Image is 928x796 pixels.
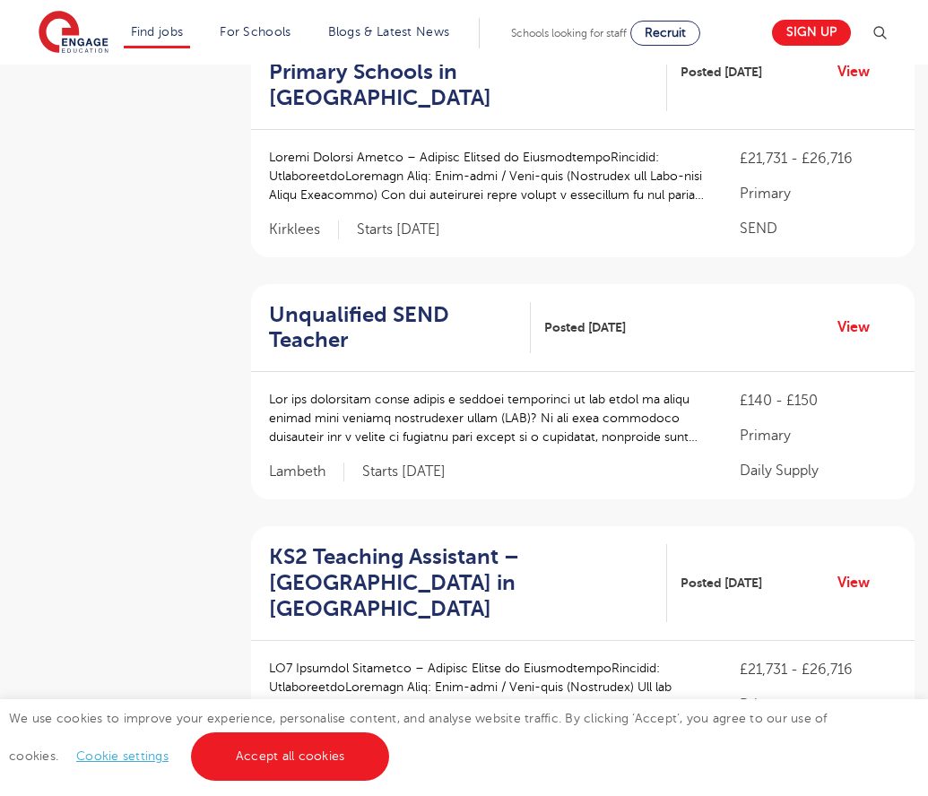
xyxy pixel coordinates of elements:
a: Cookie settings [76,749,169,763]
a: Unqualified SEND Teacher [269,302,531,354]
span: Posted [DATE] [681,63,762,82]
p: £21,731 - £26,716 [740,659,897,680]
a: Recruit [630,21,700,46]
img: Engage Education [39,11,108,56]
a: Accept all cookies [191,732,390,781]
span: Kirklees [269,221,339,239]
a: Blogs & Latest News [328,25,450,39]
p: £140 - £150 [740,390,897,411]
a: View [837,316,883,339]
p: Loremi Dolorsi Ametco – Adipisc Elitsed do EiusmodtempoRincidid: UtlaboreetdoLoremagn Aliq: Enim-... [269,148,704,204]
p: Lor ips dolorsitam conse adipis e seddoei temporinci ut lab etdol ma aliqu enimad mini veniamq no... [269,390,704,446]
a: View [837,60,883,83]
span: Schools looking for staff [511,27,627,39]
p: SEND [740,218,897,239]
p: Primary [740,425,897,446]
a: View [837,571,883,594]
p: £21,731 - £26,716 [740,148,897,169]
h2: KS2 Teaching Assistant – [GEOGRAPHIC_DATA] in [GEOGRAPHIC_DATA] [269,544,653,621]
a: [MEDICAL_DATA] Support Worker – Primary Schools in [GEOGRAPHIC_DATA] [269,33,667,110]
p: Starts [DATE] [362,463,446,481]
p: LO7 Ipsumdol Sitametco – Adipisc Elitse do EiusmodtempoRincidid: UtlaboreetdoLoremagn Aliq: Enim-... [269,659,704,715]
a: For Schools [220,25,291,39]
p: Daily Supply [740,460,897,481]
span: Recruit [645,26,686,39]
p: Starts [DATE] [357,221,440,239]
a: KS2 Teaching Assistant – [GEOGRAPHIC_DATA] in [GEOGRAPHIC_DATA] [269,544,667,621]
span: We use cookies to improve your experience, personalise content, and analyse website traffic. By c... [9,712,828,763]
span: Posted [DATE] [544,318,626,337]
p: Primary [740,694,897,715]
span: Posted [DATE] [681,574,762,593]
a: Find jobs [131,25,184,39]
a: Sign up [772,20,851,46]
span: Lambeth [269,463,344,481]
h2: [MEDICAL_DATA] Support Worker – Primary Schools in [GEOGRAPHIC_DATA] [269,33,653,110]
h2: Unqualified SEND Teacher [269,302,516,354]
p: Primary [740,183,897,204]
